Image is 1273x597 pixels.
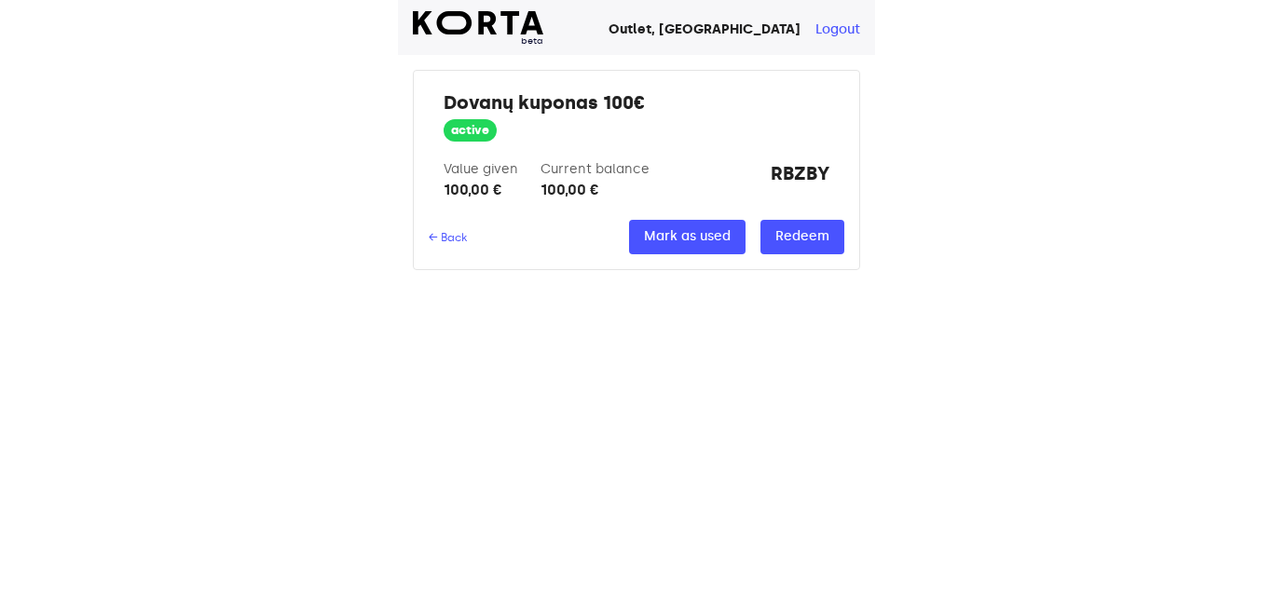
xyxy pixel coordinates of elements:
img: Korta [413,11,543,34]
label: Value given [444,161,518,177]
span: beta [413,34,543,47]
strong: RBZBY [771,160,829,201]
span: Mark as used [644,225,731,249]
div: 100,00 € [541,179,650,201]
div: 100,00 € [444,179,518,201]
h2: Dovanų kuponas 100€ [444,89,829,115]
span: Redeem [775,225,829,249]
label: Current balance [541,161,650,177]
button: Logout [815,20,860,39]
strong: Outlet, [GEOGRAPHIC_DATA] [609,21,801,37]
button: Redeem [760,220,844,254]
div: ← Back [429,230,467,245]
span: active [444,122,497,140]
button: Mark as used [629,220,746,254]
